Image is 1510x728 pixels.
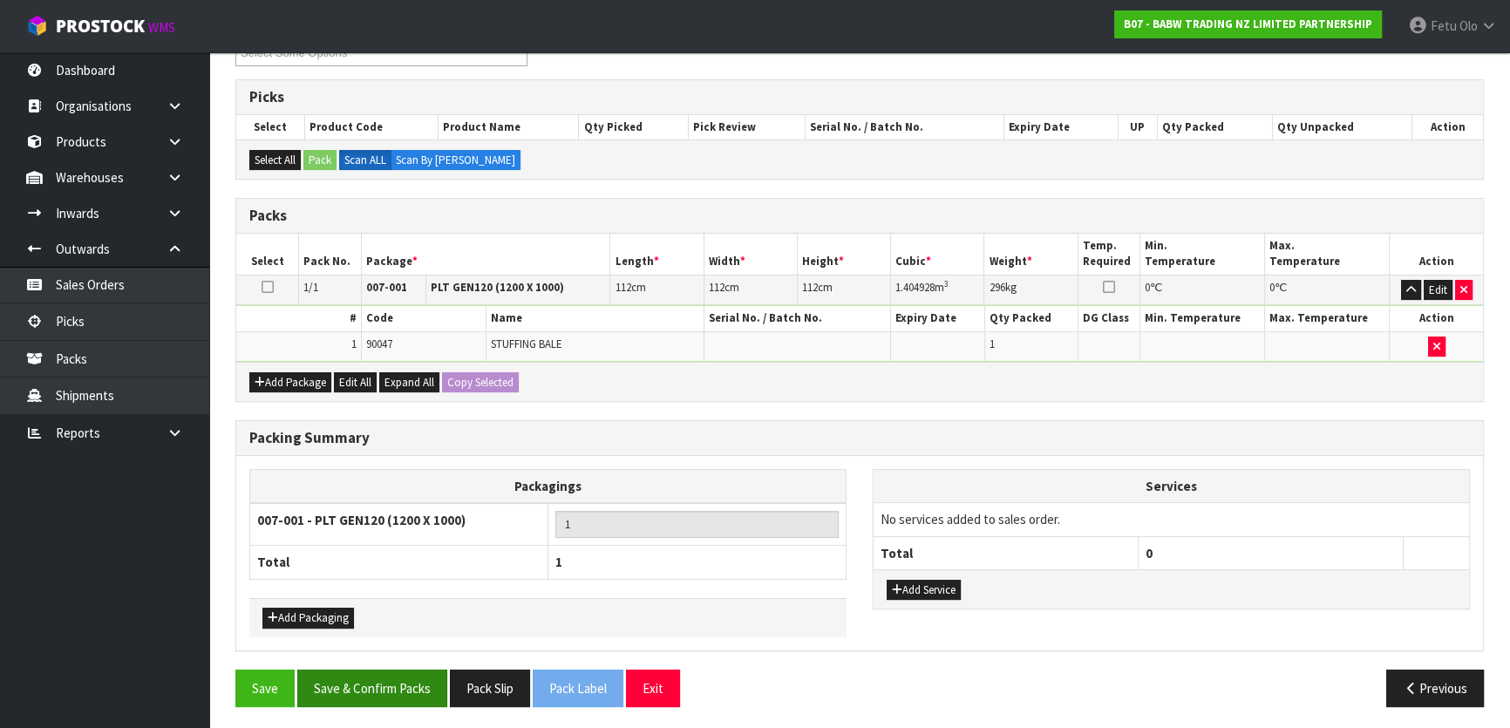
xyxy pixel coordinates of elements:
[533,670,623,707] button: Pack Label
[555,554,562,570] span: 1
[709,280,724,295] span: 112
[486,306,704,331] th: Name
[431,280,564,295] strong: PLT GEN120 (1200 X 1000)
[26,15,48,37] img: cube-alt.png
[439,115,579,139] th: Product Name
[1390,234,1483,275] th: Action
[704,234,797,275] th: Width
[895,280,935,295] span: 1.404928
[391,150,520,171] label: Scan By [PERSON_NAME]
[351,337,357,351] span: 1
[1386,670,1484,707] button: Previous
[626,670,680,707] button: Exit
[366,337,392,351] span: 90047
[891,234,984,275] th: Cubic
[704,306,891,331] th: Serial No. / Batch No.
[891,275,984,305] td: m
[339,150,391,171] label: Scan ALL
[249,372,331,393] button: Add Package
[450,670,530,707] button: Pack Slip
[1078,234,1140,275] th: Temp. Required
[249,150,301,171] button: Select All
[379,372,439,393] button: Expand All
[797,275,890,305] td: cm
[250,546,548,579] th: Total
[797,234,890,275] th: Height
[250,470,847,504] th: Packagings
[984,275,1078,305] td: kg
[1124,17,1372,31] strong: B07 - BABW TRADING NZ LIMITED PARTNERSHIP
[1145,280,1150,295] span: 0
[1114,10,1382,38] a: B07 - BABW TRADING NZ LIMITED PARTNERSHIP
[874,503,1469,536] td: No services added to sales order.
[236,115,304,139] th: Select
[1118,115,1157,139] th: UP
[491,337,562,351] span: STUFFING BALE
[1078,306,1140,331] th: DG Class
[802,280,818,295] span: 112
[1265,306,1390,331] th: Max. Temperature
[610,275,704,305] td: cm
[704,275,797,305] td: cm
[366,280,407,295] strong: 007-001
[1424,280,1452,301] button: Edit
[1140,306,1265,331] th: Min. Temperature
[1003,115,1118,139] th: Expiry Date
[1390,306,1483,331] th: Action
[303,280,318,295] span: 1/1
[1265,275,1390,305] td: ℃
[235,670,295,707] button: Save
[1273,115,1412,139] th: Qty Unpacked
[891,306,984,331] th: Expiry Date
[361,234,610,275] th: Package
[304,115,438,139] th: Product Code
[235,3,1484,721] span: Pack
[303,150,337,171] button: Pack
[874,470,1469,503] th: Services
[984,234,1078,275] th: Weight
[579,115,689,139] th: Qty Picked
[874,536,1139,569] th: Total
[1146,545,1153,561] span: 0
[148,19,175,36] small: WMS
[1411,115,1483,139] th: Action
[1140,275,1265,305] td: ℃
[1269,280,1275,295] span: 0
[384,375,434,390] span: Expand All
[257,512,466,528] strong: 007-001 - PLT GEN120 (1200 X 1000)
[249,89,1470,105] h3: Picks
[610,234,704,275] th: Length
[361,306,486,331] th: Code
[1157,115,1272,139] th: Qty Packed
[1140,234,1265,275] th: Min. Temperature
[990,337,995,351] span: 1
[887,580,961,601] button: Add Service
[1431,17,1457,34] span: Fetu
[249,430,1470,446] h3: Packing Summary
[989,280,1004,295] span: 296
[236,234,299,275] th: Select
[944,278,949,289] sup: 3
[299,234,362,275] th: Pack No.
[1459,17,1478,34] span: Olo
[262,608,354,629] button: Add Packaging
[615,280,630,295] span: 112
[56,15,145,37] span: ProStock
[297,670,447,707] button: Save & Confirm Packs
[806,115,1004,139] th: Serial No. / Batch No.
[236,306,361,331] th: #
[442,372,519,393] button: Copy Selected
[249,208,1470,224] h3: Packs
[1265,234,1390,275] th: Max. Temperature
[984,306,1078,331] th: Qty Packed
[689,115,806,139] th: Pick Review
[334,372,377,393] button: Edit All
